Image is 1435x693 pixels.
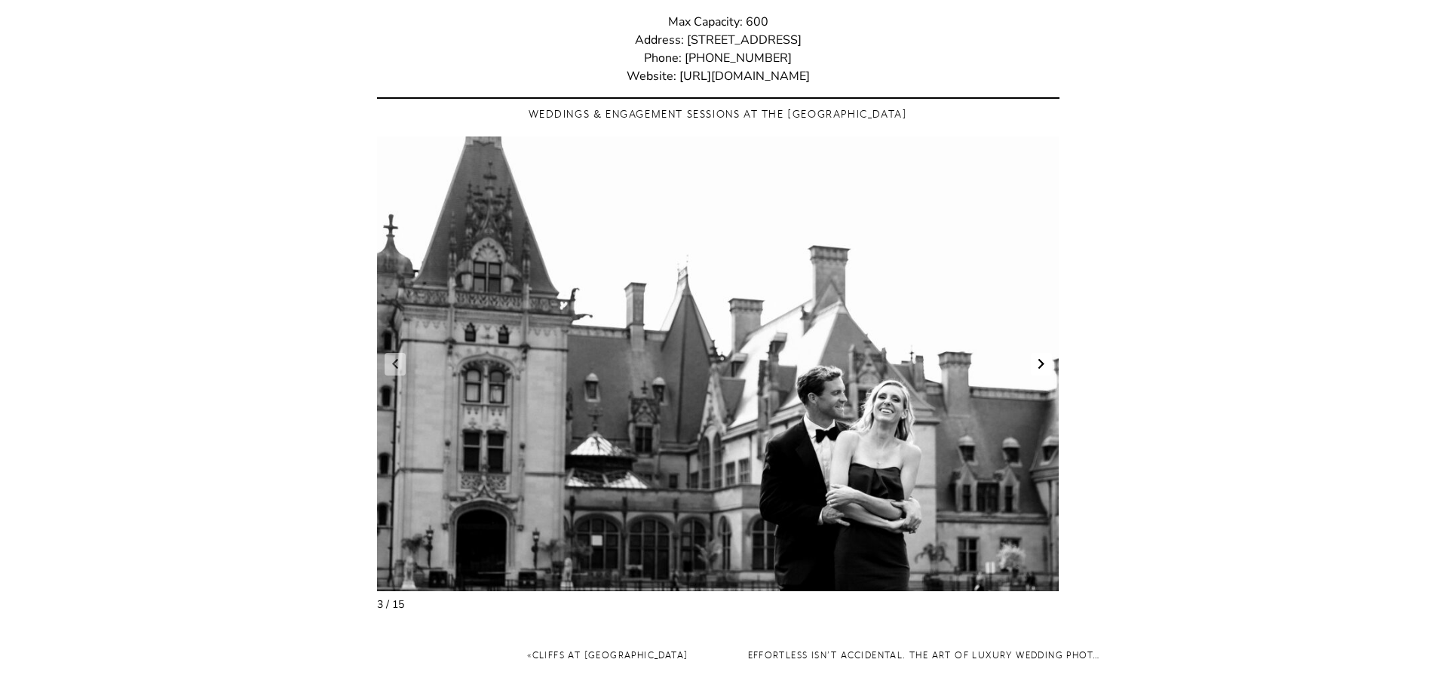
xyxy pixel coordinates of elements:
a: Next slide [1031,353,1052,376]
nav: « [334,648,688,681]
li: 4 / 17 [377,136,1059,591]
h3: Weddings & Engagement Sessions at the [GEOGRAPHIC_DATA] [377,105,1059,123]
a: Previous slide [385,353,406,376]
a: Cliffs at [GEOGRAPHIC_DATA] [532,649,688,661]
div: 3 / 15 [377,599,1059,611]
p: Max Capacity: 600 Address: [STREET_ADDRESS] Phone: [PHONE_NUMBER] Website: [URL][DOMAIN_NAME] [377,13,1059,85]
nav: » [748,648,1102,681]
a: Effortless Isn’t Accidental. The Art of Luxury Wedding Photography [748,649,1142,661]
